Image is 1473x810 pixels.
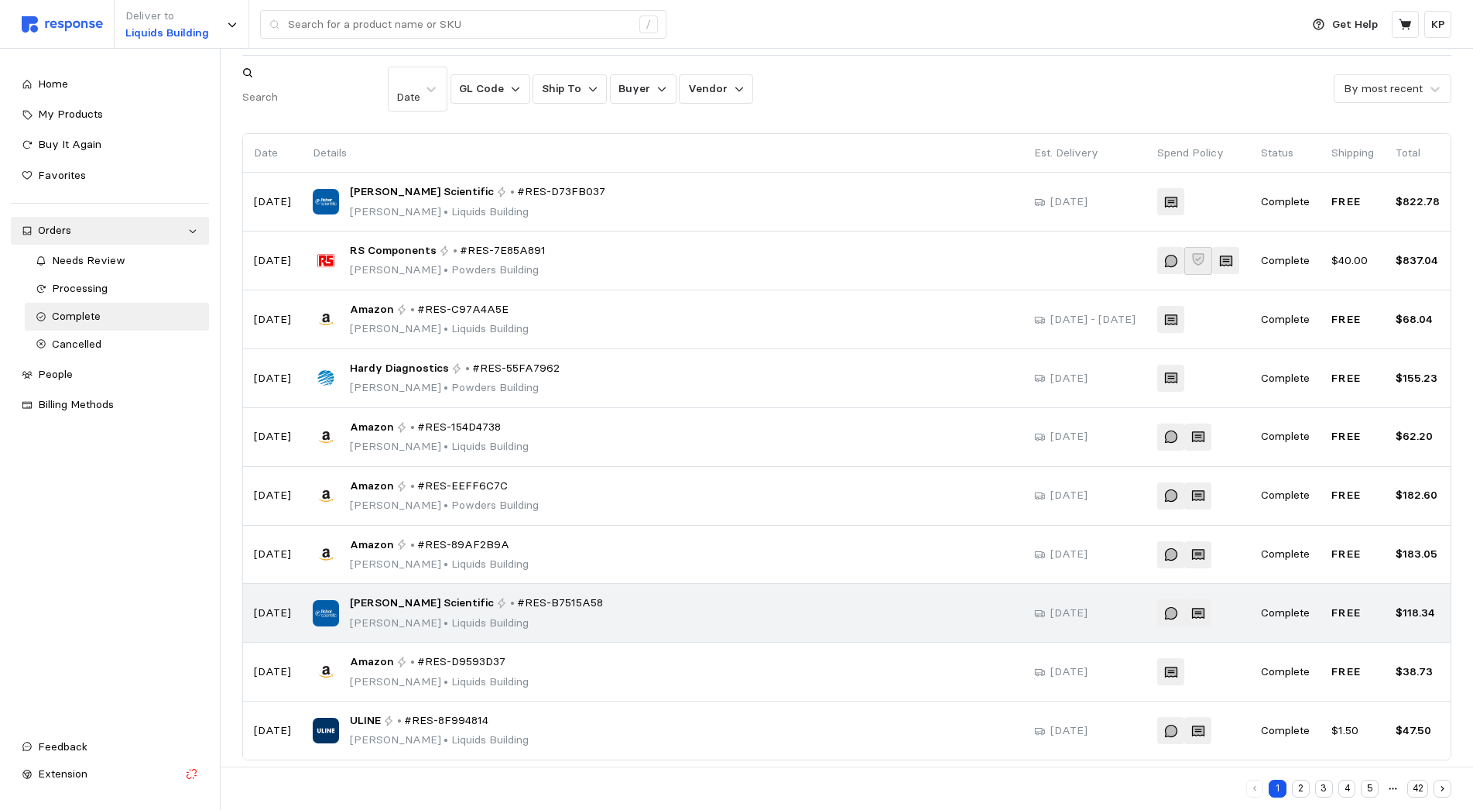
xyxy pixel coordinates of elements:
[313,483,338,509] img: Amazon
[1407,780,1428,798] button: 42
[441,263,451,276] span: •
[1261,194,1310,211] p: Complete
[410,419,415,436] p: •
[417,537,509,554] span: #RES-89AF2B9A
[125,8,209,25] p: Deliver to
[313,424,338,450] img: Amazon
[254,487,291,504] p: [DATE]
[11,733,209,761] button: Feedback
[1050,311,1136,328] p: [DATE] - [DATE]
[350,615,604,632] p: [PERSON_NAME] Liquids Building
[1261,664,1310,681] p: Complete
[22,16,103,33] img: svg%3e
[441,616,451,630] span: •
[313,189,338,215] img: Fisher Scientific
[410,301,415,318] p: •
[417,301,509,318] span: #RES-C97A4A5E
[1261,145,1310,162] p: Status
[350,321,529,338] p: [PERSON_NAME] Liquids Building
[313,366,338,391] img: Hardy Diagnostics
[1050,194,1088,211] p: [DATE]
[460,242,546,259] span: #RES-7E85A891
[1331,194,1374,211] p: Free
[38,107,103,121] span: My Products
[38,367,73,381] span: People
[1331,664,1374,681] p: Free
[410,654,415,671] p: •
[1396,311,1440,328] p: $68.04
[1396,194,1440,211] p: $822.78
[350,301,394,318] span: Amazon
[1332,16,1378,33] p: Get Help
[350,595,494,612] span: [PERSON_NAME] Scientific
[417,419,501,436] span: #RES-154D4738
[510,595,515,612] p: •
[1344,81,1423,97] div: By most recent
[404,712,488,729] span: #RES-8F994814
[25,247,210,275] a: Needs Review
[11,162,209,190] a: Favorites
[38,397,114,411] span: Billing Methods
[441,321,451,335] span: •
[25,331,210,359] a: Cancelled
[1050,487,1088,504] p: [DATE]
[1361,780,1379,798] button: 5
[1331,428,1374,445] p: Free
[254,428,291,445] p: [DATE]
[1315,780,1333,798] button: 3
[350,242,437,259] span: RS Components
[1431,16,1445,33] p: KP
[441,557,451,571] span: •
[254,722,291,740] p: [DATE]
[1303,10,1387,39] button: Get Help
[1396,428,1440,445] p: $62.20
[441,380,451,394] span: •
[639,15,658,34] div: /
[1331,252,1374,269] p: $40.00
[1331,546,1374,563] p: Free
[472,360,560,377] span: #RES-55FA7962
[1396,145,1440,162] p: Total
[1331,370,1374,387] p: Free
[38,740,87,753] span: Feedback
[350,537,394,554] span: Amazon
[441,204,451,218] span: •
[254,664,291,681] p: [DATE]
[397,712,402,729] p: •
[1050,546,1088,563] p: [DATE]
[254,370,291,387] p: [DATE]
[52,281,108,295] span: Processing
[1050,722,1088,740] p: [DATE]
[1261,252,1310,269] p: Complete
[313,541,338,567] img: Amazon
[1338,780,1356,798] button: 4
[417,478,508,495] span: #RES-EEFF6C7C
[510,184,515,201] p: •
[679,74,753,104] button: Vendor
[11,391,209,419] a: Billing Methods
[1396,546,1440,563] p: $183.05
[1396,722,1440,740] p: $47.50
[453,242,457,259] p: •
[125,25,209,42] p: Liquids Building
[1261,487,1310,504] p: Complete
[350,654,394,671] span: Amazon
[1261,370,1310,387] p: Complete
[688,81,728,98] p: Vendor
[11,131,209,159] a: Buy It Again
[38,168,86,182] span: Favorites
[313,145,1012,162] p: Details
[1331,487,1374,504] p: Free
[459,81,504,98] p: GL Code
[1396,252,1440,269] p: $837.04
[11,760,209,788] button: Extension
[25,275,210,303] a: Processing
[254,194,291,211] p: [DATE]
[38,77,68,91] span: Home
[313,718,338,743] img: ULINE
[242,84,385,112] input: Search
[1331,605,1374,622] p: Free
[396,89,420,105] div: Date
[350,732,529,749] p: [PERSON_NAME] Liquids Building
[441,439,451,453] span: •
